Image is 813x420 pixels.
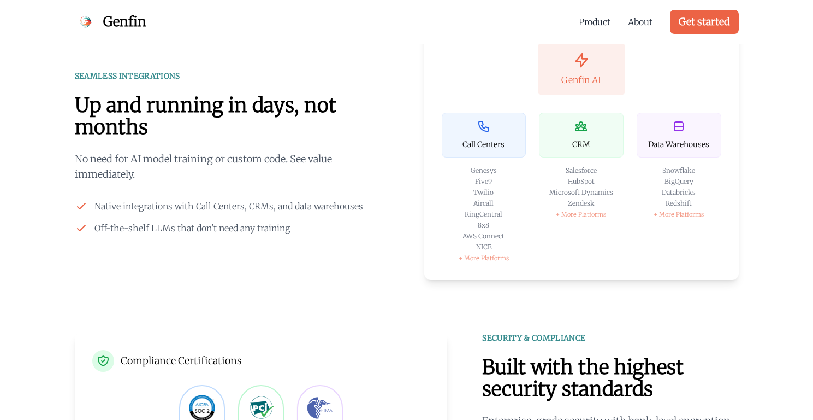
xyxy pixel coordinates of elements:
div: SECURITY & COMPLIANCE [482,332,738,343]
span: Data Warehouses [648,139,709,149]
div: Aircall [442,199,526,208]
span: Native integrations with Call Centers, CRMs, and data warehouses [94,200,363,213]
div: HubSpot [539,177,624,186]
div: AWS Connect [442,232,526,241]
div: Genesys [442,166,526,175]
div: Salesforce [539,166,624,175]
span: Off-the-shelf LLMs that don't need any training [94,221,290,235]
div: + More Platforms [637,210,721,219]
div: 8x8 [442,221,526,230]
a: Get started [670,10,739,34]
a: Genfin [75,11,146,33]
div: Redshift [637,199,721,208]
div: Databricks [637,188,721,197]
div: RingCentral [442,210,526,219]
div: BigQuery [637,177,721,186]
div: + More Platforms [539,210,624,219]
span: Call Centers [462,139,505,149]
div: NICE [442,243,526,252]
div: SEAMLESS INTEGRATIONS [75,71,389,81]
img: Genfin Logo [75,11,97,33]
div: Five9 [442,177,526,186]
h2: Built with the highest security standards [482,357,738,400]
a: Product [579,15,610,28]
p: No need for AI model training or custom code. See value immediately. [75,151,389,182]
h2: Up and running in days, not months [75,95,389,138]
div: Snowflake [637,166,721,175]
span: Compliance Certifications [121,353,242,369]
span: Genfin AI [561,74,601,85]
div: Twilio [442,188,526,197]
span: CRM [572,139,590,149]
div: Microsoft Dynamics [539,188,624,197]
a: About [628,15,652,28]
span: Genfin [103,13,146,31]
div: Zendesk [539,199,624,208]
div: + More Platforms [442,254,526,262]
